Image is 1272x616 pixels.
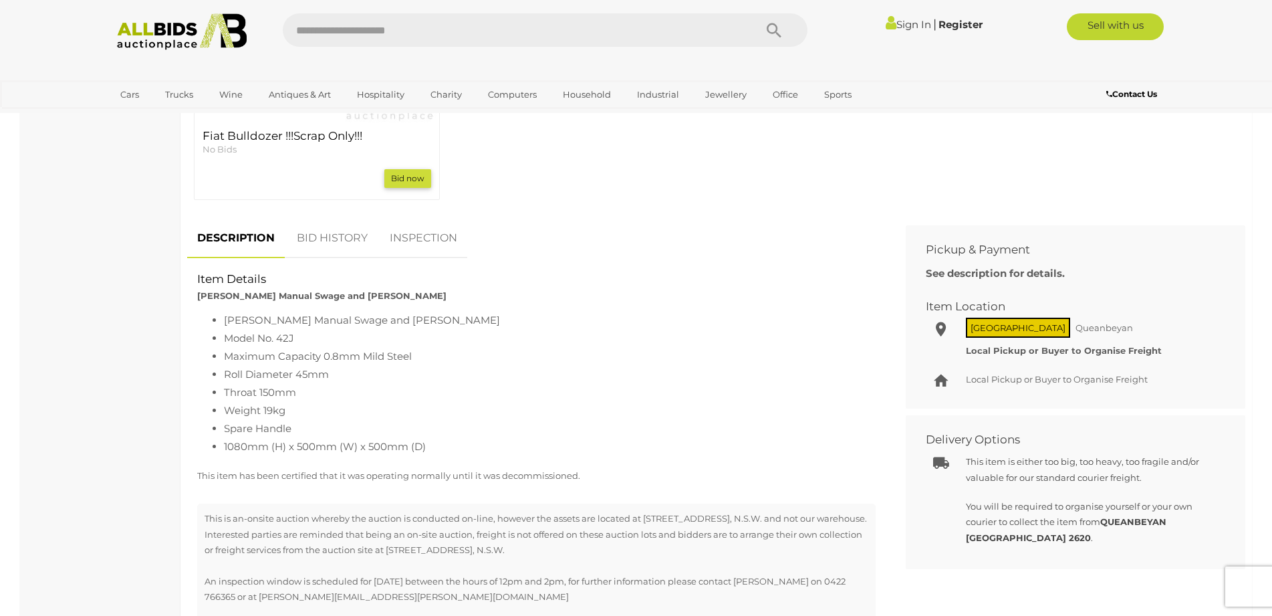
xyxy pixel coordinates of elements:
[224,347,876,365] li: Maximum Capacity 0.8mm Mild Steel
[203,130,431,156] a: Fiat Bulldozer !!!Scrap Only!!! No Bids
[1106,89,1157,99] b: Contact Us
[422,84,471,106] a: Charity
[926,433,1205,446] h2: Delivery Options
[966,454,1215,486] p: This item is either too big, too heavy, too fragile and/or valuable for our standard courier frei...
[197,273,876,286] h2: Item Details
[764,84,807,106] a: Office
[966,499,1215,546] p: You will be required to organise yourself or your own courier to collect the item from .
[203,130,431,142] h4: Fiat Bulldozer !!!Scrap Only!!!
[348,84,413,106] a: Hospitality
[628,84,688,106] a: Industrial
[1072,319,1136,336] span: Queanbeyan
[966,318,1070,338] span: [GEOGRAPHIC_DATA]
[205,513,867,555] span: This is an-onsite auction whereby the auction is conducted on-line, however the assets are locate...
[224,437,876,455] li: 1080mm (H) x 500mm (W) x 500mm (D)
[287,219,378,258] a: BID HISTORY
[886,18,931,31] a: Sign In
[933,17,936,31] span: |
[187,219,285,258] a: DESCRIPTION
[384,169,431,188] a: Bid now
[224,311,876,329] li: [PERSON_NAME] Manual Swage and [PERSON_NAME]
[197,468,876,484] p: This item has been certified that it was operating normally until it was decommissioned.
[203,143,431,156] p: No Bids
[110,13,255,50] img: Allbids.com.au
[554,84,620,106] a: Household
[926,243,1205,256] h2: Pickup & Payment
[966,516,1166,542] b: QUEANBEYAN [GEOGRAPHIC_DATA] 2620
[966,374,1148,385] span: Local Pickup or Buyer to Organise Freight
[112,84,148,106] a: Cars
[926,300,1205,313] h2: Item Location
[1067,13,1164,40] a: Sell with us
[815,84,860,106] a: Sports
[112,106,224,128] a: [GEOGRAPHIC_DATA]
[479,84,545,106] a: Computers
[966,345,1162,356] strong: Local Pickup or Buyer to Organise Freight
[197,290,447,301] strong: [PERSON_NAME] Manual Swage and [PERSON_NAME]
[224,383,876,401] li: Throat 150mm
[741,13,807,47] button: Search
[260,84,340,106] a: Antiques & Art
[380,219,467,258] a: INSPECTION
[205,576,846,602] span: An inspection window is scheduled for [DATE] between the hours of 12pm and 2pm, for further infor...
[1106,87,1160,102] a: Contact Us
[224,401,876,419] li: Weight 19kg
[224,365,876,383] li: Roll Diameter 45mm
[211,84,251,106] a: Wine
[224,329,876,347] li: Model No. 42J
[926,267,1065,280] b: See description for details.
[224,419,876,437] li: Spare Handle
[696,84,755,106] a: Jewellery
[156,84,202,106] a: Trucks
[938,18,983,31] a: Register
